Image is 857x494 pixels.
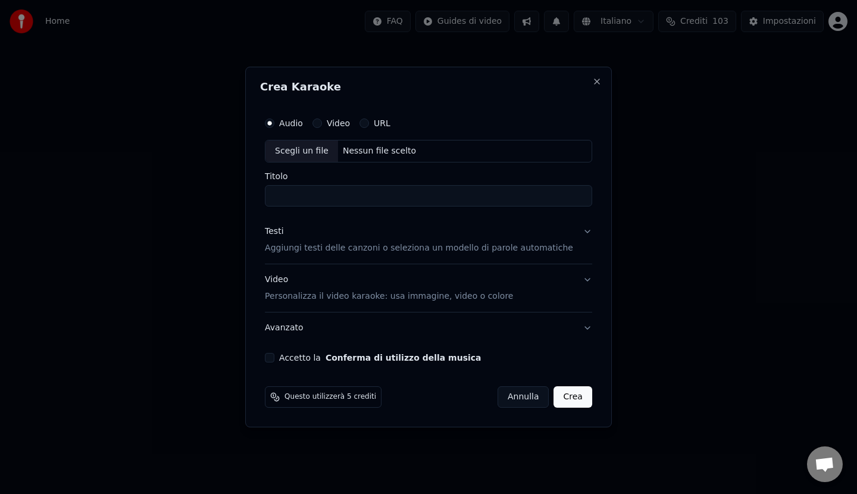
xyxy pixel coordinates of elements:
[265,274,513,302] div: Video
[279,354,481,362] label: Accetto la
[338,145,421,157] div: Nessun file scelto
[265,216,592,264] button: TestiAggiungi testi delle canzoni o seleziona un modello di parole automatiche
[265,140,338,162] div: Scegli un file
[284,392,376,402] span: Questo utilizzerà 5 crediti
[265,264,592,312] button: VideoPersonalizza il video karaoke: usa immagine, video o colore
[265,226,283,237] div: Testi
[260,82,597,92] h2: Crea Karaoke
[327,119,350,127] label: Video
[279,119,303,127] label: Audio
[265,242,573,254] p: Aggiungi testi delle canzoni o seleziona un modello di parole automatiche
[265,312,592,343] button: Avanzato
[554,386,592,408] button: Crea
[265,290,513,302] p: Personalizza il video karaoke: usa immagine, video o colore
[265,172,592,180] label: Titolo
[498,386,549,408] button: Annulla
[326,354,481,362] button: Accetto la
[374,119,390,127] label: URL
